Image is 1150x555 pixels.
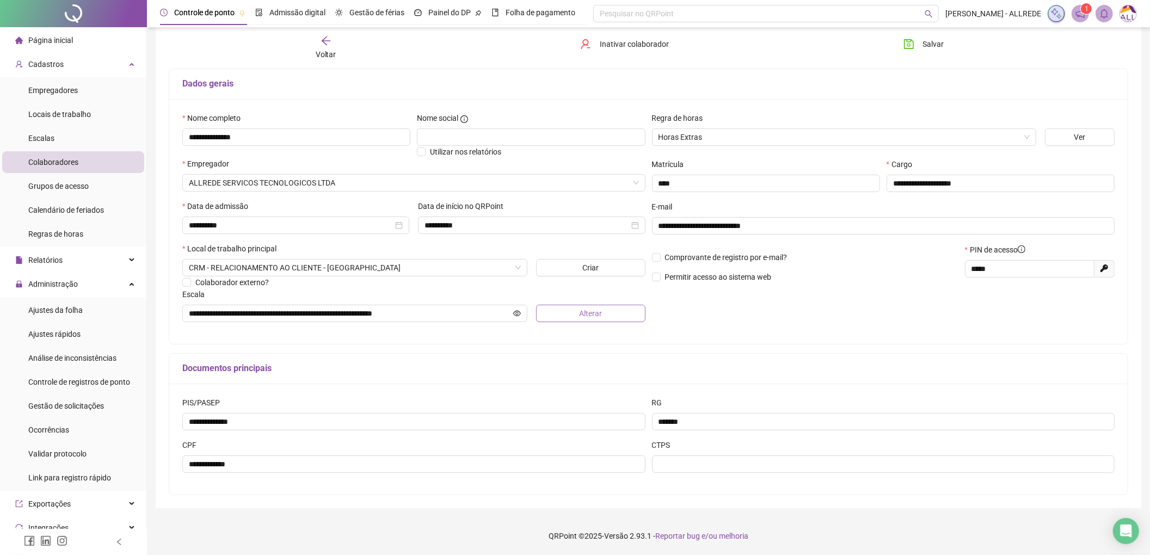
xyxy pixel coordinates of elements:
[239,10,245,16] span: pushpin
[28,449,87,458] span: Validar protocolo
[28,158,78,166] span: Colaboradores
[925,10,933,18] span: search
[28,280,78,288] span: Administração
[189,175,639,191] span: ALLREDE SERVICOS TECNOLOGICOS LTDA
[182,288,212,300] label: Escala
[1045,128,1115,146] button: Ver
[15,280,23,287] span: lock
[513,310,521,317] span: eye
[182,362,1115,375] h5: Documentos principais
[655,532,748,540] span: Reportar bug e/ou melhoria
[1113,518,1139,544] div: Open Intercom Messenger
[255,9,263,16] span: file-done
[1074,131,1085,143] span: Ver
[15,523,23,531] span: sync
[903,39,914,50] span: save
[160,9,168,16] span: clock-circle
[28,256,63,264] span: Relatórios
[28,354,116,362] span: Análise de inconsistências
[182,243,284,255] label: Local de trabalho principal
[28,36,73,45] span: Página inicial
[115,538,123,546] span: left
[15,256,23,263] span: file
[604,532,628,540] span: Versão
[652,158,691,170] label: Matrícula
[147,517,1150,555] footer: QRPoint © 2025 - 2.93.1 -
[580,39,591,50] span: user-delete
[28,425,69,434] span: Ocorrências
[195,278,269,287] span: Colaborador externo?
[430,147,501,156] span: Utilizar nos relatórios
[28,473,111,482] span: Link para registro rápido
[1081,3,1092,14] sup: 1
[600,38,669,50] span: Inativar colaborador
[579,307,602,319] span: Alterar
[28,86,78,95] span: Empregadores
[1085,5,1088,13] span: 1
[418,200,511,212] label: Data de início no QRPoint
[460,115,468,123] span: info-circle
[182,112,248,124] label: Nome completo
[28,402,104,410] span: Gestão de solicitações
[506,8,575,17] span: Folha de pagamento
[28,330,81,338] span: Ajustes rápidos
[536,305,645,322] button: Alterar
[665,253,788,262] span: Comprovante de registro por e-mail?
[15,60,23,67] span: user-add
[923,38,944,50] span: Salvar
[349,8,404,17] span: Gestão de férias
[335,9,343,16] span: sun
[887,158,919,170] label: Cargo
[28,110,91,119] span: Locais de trabalho
[174,8,235,17] span: Controle de ponto
[28,134,54,143] span: Escalas
[182,77,1115,90] h5: Dados gerais
[24,535,35,546] span: facebook
[28,230,83,238] span: Regras de horas
[28,499,71,508] span: Exportações
[945,8,1041,20] span: [PERSON_NAME] - ALLREDE
[28,523,69,532] span: Integrações
[28,182,89,190] span: Grupos de acesso
[1018,245,1025,253] span: info-circle
[15,499,23,507] span: export
[895,35,952,53] button: Salvar
[182,158,236,170] label: Empregador
[40,535,51,546] span: linkedin
[652,439,678,451] label: CTPS
[572,35,677,53] button: Inativar colaborador
[970,244,1025,256] span: PIN de acesso
[1120,5,1136,22] img: 75003
[491,9,499,16] span: book
[321,35,331,46] span: arrow-left
[417,112,458,124] span: Nome social
[182,200,255,212] label: Data de admissão
[652,112,710,124] label: Regra de horas
[182,439,204,451] label: CPF
[665,273,772,281] span: Permitir acesso ao sistema web
[28,306,83,314] span: Ajustes da folha
[1050,8,1062,20] img: sparkle-icon.fc2bf0ac1784a2077858766a79e2daf3.svg
[189,260,521,276] span: CRM - RELACIONAMENTO AO CLIENTE - SANTA MARIA - DF
[28,378,130,386] span: Controle de registros de ponto
[475,10,482,16] span: pushpin
[15,36,23,44] span: home
[269,8,325,17] span: Admissão digital
[428,8,471,17] span: Painel do DP
[414,9,422,16] span: dashboard
[182,397,227,409] label: PIS/PASEP
[652,397,669,409] label: RG
[1099,9,1109,18] span: bell
[28,60,64,69] span: Cadastros
[1075,9,1085,18] span: notification
[316,50,336,59] span: Voltar
[582,262,599,274] span: Criar
[28,206,104,214] span: Calendário de feriados
[652,201,680,213] label: E-mail
[57,535,67,546] span: instagram
[659,129,1030,145] span: Horas Extras
[536,259,645,276] button: Criar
